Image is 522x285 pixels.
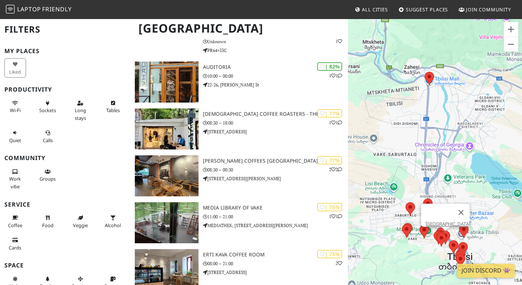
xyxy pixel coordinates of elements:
div: | 77% [317,109,342,118]
button: Long stays [70,97,91,124]
button: Close [452,204,470,221]
a: Media library of Vake | 75% 11 Media library of Vake 11:00 – 21:00 MEDIATHEK, [STREET_ADDRESS][PE... [130,202,348,243]
span: Join Community [466,6,511,13]
a: Suggest Places [396,3,451,16]
img: Gloria Jeans Coffees Liberty Square [135,155,199,196]
span: Suggest Places [406,6,448,13]
button: Work vibe [4,166,26,192]
p: 10:00 – 00:00 [203,73,348,79]
div: | 75% [317,203,342,211]
a: Gloria Jeans Coffees Liberty Square | 77% 22 [PERSON_NAME] Coffees [GEOGRAPHIC_DATA] 08:30 – 00:3... [130,155,348,196]
h2: Filters [4,18,126,41]
span: Video/audio calls [43,137,53,144]
p: [STREET_ADDRESS] [203,269,348,276]
button: Groups [37,166,59,185]
button: Calls [37,127,59,146]
p: 1 1 [329,119,342,126]
div: | 75% [317,250,342,258]
button: Tables [102,97,124,116]
p: 08:30 – 00:30 [203,166,348,173]
img: Auditoria [135,62,199,103]
p: [STREET_ADDRESS] [203,128,348,135]
p: 2 [336,260,342,267]
span: Friendly [42,5,71,13]
a: Shavi Coffee Roasters - The Garage | 77% 11 [DEMOGRAPHIC_DATA] Coffee Roasters - The Garage 08:30... [130,108,348,149]
p: PR64+33C [203,47,348,54]
a: LaptopFriendly LaptopFriendly [6,3,72,16]
button: Quiet [4,127,26,146]
span: Credit cards [9,244,21,251]
span: Group tables [40,175,56,182]
div: | 77% [317,156,342,164]
h3: [PERSON_NAME] Coffees [GEOGRAPHIC_DATA] [203,158,348,164]
span: Veggie [73,222,88,229]
button: Zoom in [504,22,518,37]
span: Food [42,222,53,229]
button: Alcohol [102,212,124,231]
p: 1 1 [329,72,342,79]
span: Stable Wi-Fi [10,107,21,114]
a: Join Discord 👾 [457,264,515,278]
button: Cards [4,234,26,253]
button: Sockets [37,97,59,116]
h3: Space [4,262,126,269]
span: Work-friendly tables [106,107,120,114]
span: Quiet [9,137,21,144]
p: 08:00 – 21:00 [203,260,348,267]
span: All Cities [362,6,388,13]
span: Laptop [17,5,41,13]
p: 22-26, [PERSON_NAME] St [203,81,348,88]
h3: [DEMOGRAPHIC_DATA] Coffee Roasters - The Garage [203,111,348,117]
h3: Community [4,155,126,162]
a: All Cities [352,3,391,16]
a: Join Community [456,3,514,16]
span: People working [9,175,21,189]
h3: Auditoria [203,64,348,70]
a: Auditoria | 82% 11 Auditoria 10:00 – 00:00 22-26, [PERSON_NAME] St [130,62,348,103]
p: 08:30 – 18:00 [203,119,348,126]
p: 1 1 [329,213,342,220]
p: [STREET_ADDRESS][PERSON_NAME] [203,175,348,182]
h3: Media library of Vake [203,205,348,211]
span: Long stays [75,107,86,121]
span: Coffee [8,222,22,229]
h3: ERTI KAVA Coffee Room [203,252,348,258]
p: MEDIATHEK, [STREET_ADDRESS][PERSON_NAME] [203,222,348,229]
button: Wi-Fi [4,97,26,116]
a: [GEOGRAPHIC_DATA] [425,221,470,227]
h3: Productivity [4,86,126,93]
h3: My Places [4,48,126,55]
span: Alcohol [105,222,121,229]
button: Coffee [4,212,26,231]
div: | 82% [317,62,342,71]
button: Veggie [70,212,91,231]
h1: [GEOGRAPHIC_DATA] [133,18,347,38]
button: Zoom out [504,37,518,52]
span: Power sockets [39,107,56,114]
h3: Service [4,201,126,208]
img: Media library of Vake [135,202,199,243]
img: Shavi Coffee Roasters - The Garage [135,108,199,149]
button: Food [37,212,59,231]
img: LaptopFriendly [6,5,15,14]
p: 2 2 [329,166,342,173]
p: 11:00 – 21:00 [203,213,348,220]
